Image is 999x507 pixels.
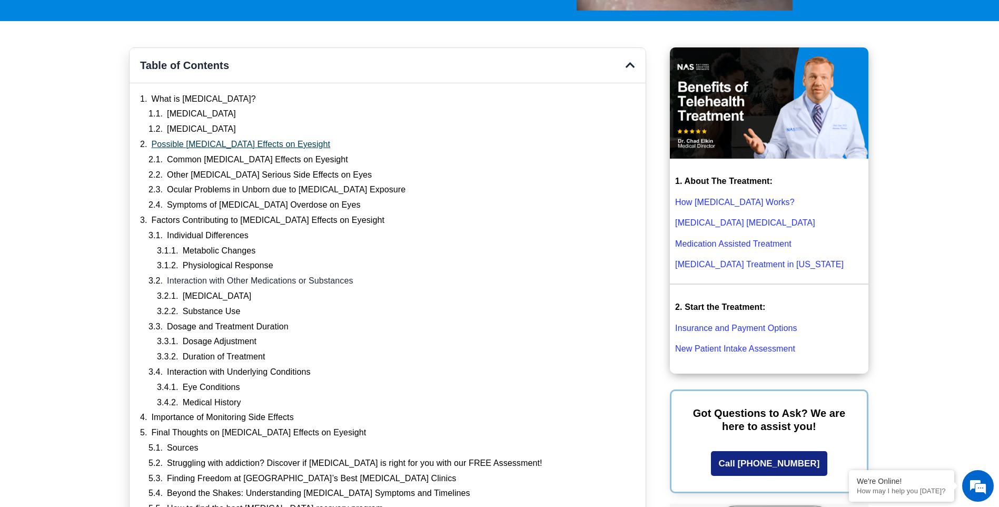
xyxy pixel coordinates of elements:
a: Call [PHONE_NUMBER] [711,451,828,476]
a: Sources [167,443,198,454]
a: Finding Freedom at [GEOGRAPHIC_DATA]’s Best [MEDICAL_DATA] Clinics [167,473,456,484]
a: [MEDICAL_DATA] [167,109,236,120]
a: New Patient Intake Assessment [675,344,795,353]
a: Beyond the Shakes: Understanding [MEDICAL_DATA] Symptoms and Timelines [167,488,470,499]
a: Interaction with Other Medications or Substances [167,276,353,287]
span: Call [PHONE_NUMBER] [719,459,820,468]
a: What is [MEDICAL_DATA]? [152,94,256,105]
a: Eye Conditions [183,382,240,393]
strong: 1. About The Treatment: [675,177,773,186]
a: Dosage Adjustment [183,336,256,347]
a: Common [MEDICAL_DATA] Effects on Eyesight [167,154,348,165]
p: Got Questions to Ask? We are here to assist you! [687,407,851,433]
a: [MEDICAL_DATA] Treatment in [US_STATE] [675,260,844,269]
a: How [MEDICAL_DATA] Works? [675,198,795,207]
div: Close table of contents [626,60,635,71]
a: Ocular Problems in Unborn due to [MEDICAL_DATA] Exposure [167,184,405,196]
a: [MEDICAL_DATA] [183,291,252,302]
a: Final Thoughts on [MEDICAL_DATA] Effects on Eyesight [152,427,367,438]
a: Interaction with Underlying Conditions [167,367,310,378]
a: Symptoms of [MEDICAL_DATA] Overdose on Eyes [167,200,360,211]
a: Individual Differences [167,230,249,241]
a: Physiological Response [183,260,273,271]
a: Medication Assisted Treatment [675,239,792,248]
div: We're Online! [857,477,946,485]
a: Factors Contributing to [MEDICAL_DATA] Effects on Eyesight [152,215,384,226]
a: [MEDICAL_DATA] [MEDICAL_DATA] [675,218,815,227]
h4: Table of Contents [140,58,626,72]
a: Metabolic Changes [183,246,256,257]
a: Struggling with addiction? Discover if [MEDICAL_DATA] is right for you with our FREE Assessment! [167,458,542,469]
a: [MEDICAL_DATA] [167,124,236,135]
a: Substance Use [183,306,241,317]
a: Other [MEDICAL_DATA] Serious Side Effects on Eyes [167,170,372,181]
a: Insurance and Payment Options [675,324,797,333]
p: How may I help you today? [857,487,946,495]
strong: 2. Start the Treatment: [675,303,765,311]
a: Duration of Treatment [183,352,265,363]
a: Importance of Monitoring Side Effects [152,412,294,423]
a: Medical History [183,397,241,408]
a: Dosage and Treatment Duration [167,321,289,333]
a: Possible [MEDICAL_DATA] Effects on Eyesight [152,139,331,150]
img: Benefits of Telehealth Suboxone Treatment that you should know [670,47,868,159]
